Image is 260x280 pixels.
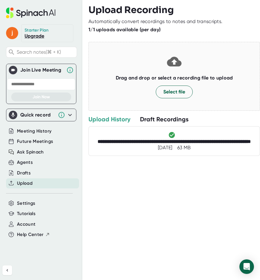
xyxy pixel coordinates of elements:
[88,5,260,15] h3: Upload Recording
[88,19,222,25] div: Automatically convert recordings to notes and transcripts.
[2,265,12,275] button: Collapse sidebar
[158,145,172,151] div: 9/23/2025, 10:12:06 AM
[17,159,33,166] button: Agents
[17,138,53,145] button: Future Meetings
[239,259,254,274] div: Open Intercom Messenger
[88,115,130,123] div: Upload History
[10,67,16,73] img: Join Live Meeting
[20,67,63,73] div: Join Live Meeting
[9,64,74,76] div: Join Live MeetingJoin Live Meeting
[25,33,44,39] a: Upgrade
[32,94,50,100] span: Join Now
[17,170,31,177] button: Drafts
[17,210,35,217] button: Tutorials
[17,49,75,55] span: Search notes (⌘ + K)
[20,112,55,118] div: Quick record
[88,27,161,32] b: 1/1 uploads available (per day)
[9,109,74,121] div: Quick record
[116,75,233,81] b: Drag and drop or select a recording file to upload
[17,128,52,135] button: Meeting History
[17,180,32,187] button: Upload
[140,115,188,123] div: Draft Recordings
[17,231,44,238] span: Help Center
[177,145,191,151] div: 63 MB
[17,221,35,228] button: Account
[163,88,185,96] span: Select file
[11,93,71,101] button: Join Now
[17,231,50,238] button: Help Center
[17,149,44,156] button: Ask Spinach
[6,27,18,39] span: j
[156,86,193,98] button: Select file
[17,200,35,207] button: Settings
[25,28,49,33] div: Starter Plan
